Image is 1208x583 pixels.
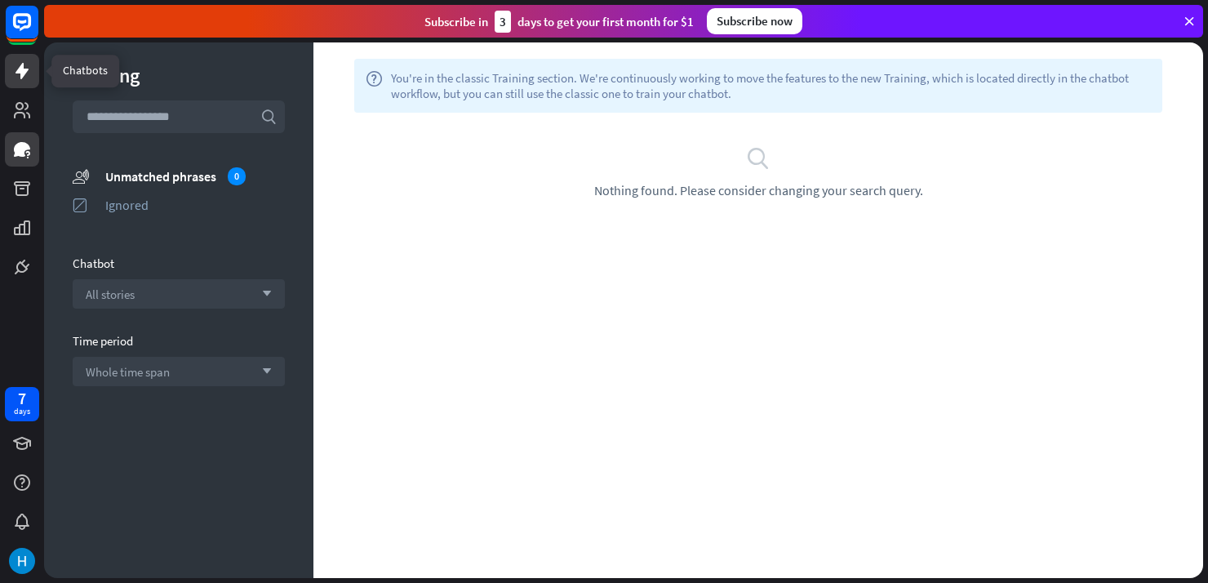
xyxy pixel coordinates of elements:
button: Open LiveChat chat widget [13,7,62,56]
div: Ignored [105,197,285,213]
i: ignored [73,197,89,213]
div: Subscribe now [707,8,802,34]
div: 0 [228,167,246,185]
i: unmatched_phrases [73,167,89,185]
i: arrow_down [254,367,272,376]
span: All stories [86,287,135,302]
div: Time period [73,333,285,349]
div: 7 [18,391,26,406]
div: Subscribe in days to get your first month for $1 [424,11,694,33]
span: Whole time span [86,364,170,380]
i: help [366,70,383,101]
div: days [14,406,30,417]
i: arrow_down [254,289,272,299]
div: 3 [495,11,511,33]
i: search [260,109,277,125]
div: Chatbot [73,256,285,271]
span: You're in the classic Training section. We're continuously working to move the features to the ne... [391,70,1151,101]
div: Unmatched phrases [105,167,285,185]
div: Training [73,63,285,88]
span: Nothing found. Please consider changing your search query. [594,182,923,198]
i: search [746,145,771,170]
a: 7 days [5,387,39,421]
